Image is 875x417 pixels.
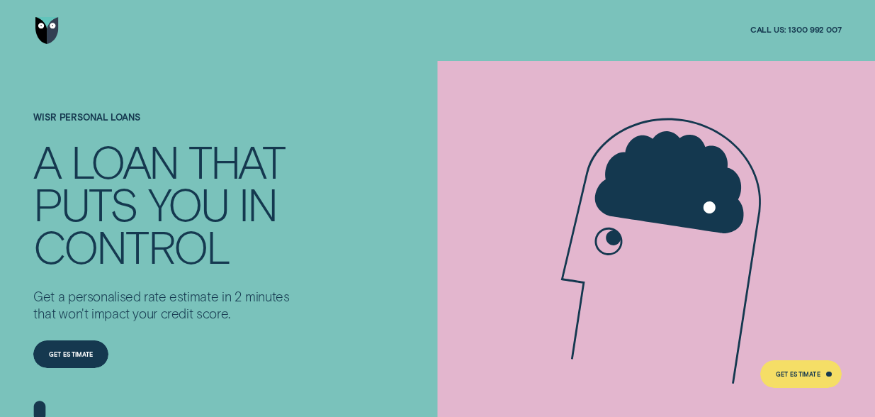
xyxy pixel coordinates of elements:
div: CONTROL [33,225,230,267]
span: 1300 992 007 [788,25,842,35]
div: A [33,140,60,182]
h4: A LOAN THAT PUTS YOU IN CONTROL [33,140,297,267]
div: THAT [188,140,284,182]
a: Get Estimate [760,360,842,388]
div: YOU [148,182,228,225]
a: Get Estimate [33,340,108,368]
h1: Wisr Personal Loans [33,112,297,140]
div: PUTS [33,182,137,225]
div: IN [239,182,276,225]
div: LOAN [71,140,177,182]
a: Call us:1300 992 007 [750,25,842,35]
p: Get a personalised rate estimate in 2 minutes that won't impact your credit score. [33,288,297,321]
img: Wisr [35,17,58,45]
span: Call us: [750,25,786,35]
